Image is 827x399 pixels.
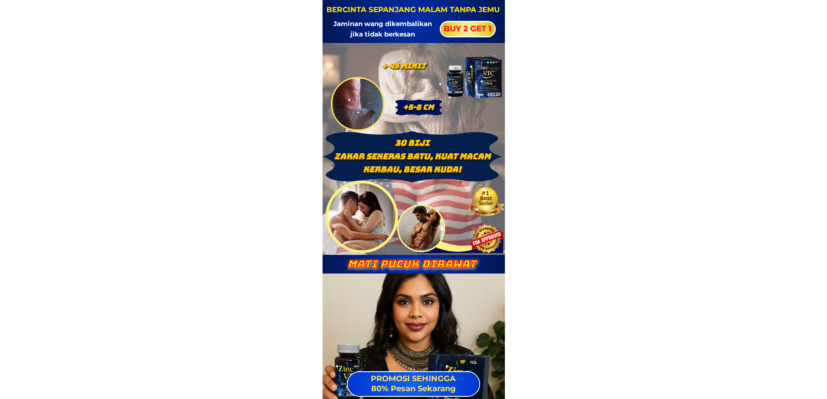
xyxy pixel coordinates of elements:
p: BUY 2 GET 1 [439,22,496,36]
span: +5-8 Cm [403,102,434,112]
h3: BERCINTA SEPANJANG MALAM TANPA JEMU [326,4,500,16]
span: + 45 Minit [382,61,426,71]
h3: Jaminan wang dikembalikan jika tidak berkesan [328,19,438,40]
h3: Mati pucuk dirawat [334,258,489,270]
span: PROMOSI SEHINGGA 80% Pesan Sekarang [371,374,456,393]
